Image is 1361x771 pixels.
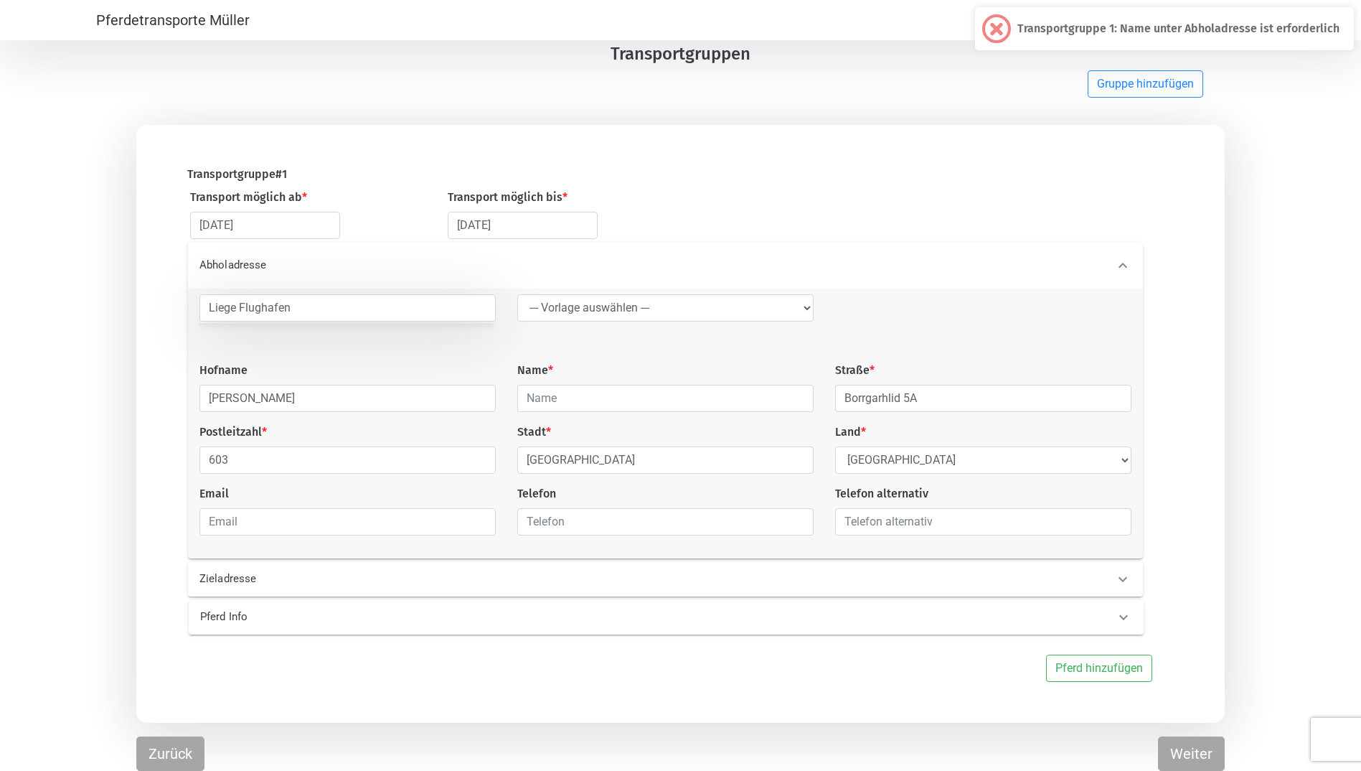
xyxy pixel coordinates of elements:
input: Name [517,385,814,412]
input: Telefon [517,508,814,536]
input: Datum auswählen [190,212,340,239]
input: Stadt [517,447,814,474]
button: Weiter [1158,737,1225,771]
label: Email [199,485,229,503]
input: Datum auswählen [448,212,598,239]
div: Abholadresse [188,243,1143,289]
button: Zurück [136,737,204,771]
label: Hofname [199,362,248,379]
button: Gruppe hinzufügen [1088,70,1203,98]
p: Abholadresse [199,257,631,274]
label: Transportgruppe # 1 [187,166,287,183]
p: Pferd Info [200,609,632,625]
label: Name [517,362,553,379]
div: Abholadresse [188,289,1143,559]
input: Email [199,508,496,536]
label: Straße [835,362,875,379]
label: Land [835,424,866,441]
label: Transport möglich ab [190,189,307,206]
input: Hofname [199,385,496,412]
div: Pferd Info [189,600,1144,635]
input: Straße [835,385,1131,412]
div: Zieladresse [188,562,1143,597]
input: Ort mit Google Maps suchen [199,294,496,322]
h2: Transportgruppe 1: Name unter Abholadresse ist erforderlich [1017,22,1339,35]
label: Transport möglich bis [448,189,568,206]
a: Pferdetransporte Müller [96,6,250,34]
label: Postleitzahl [199,424,267,441]
label: Telefon [517,485,556,503]
label: Stadt [517,424,551,441]
p: Zieladresse [199,571,631,587]
label: Telefon alternativ [835,485,928,503]
input: Postleitzahl [199,447,496,474]
button: Pferd hinzufügen [1046,655,1152,682]
input: Telefon alternativ [835,508,1131,536]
